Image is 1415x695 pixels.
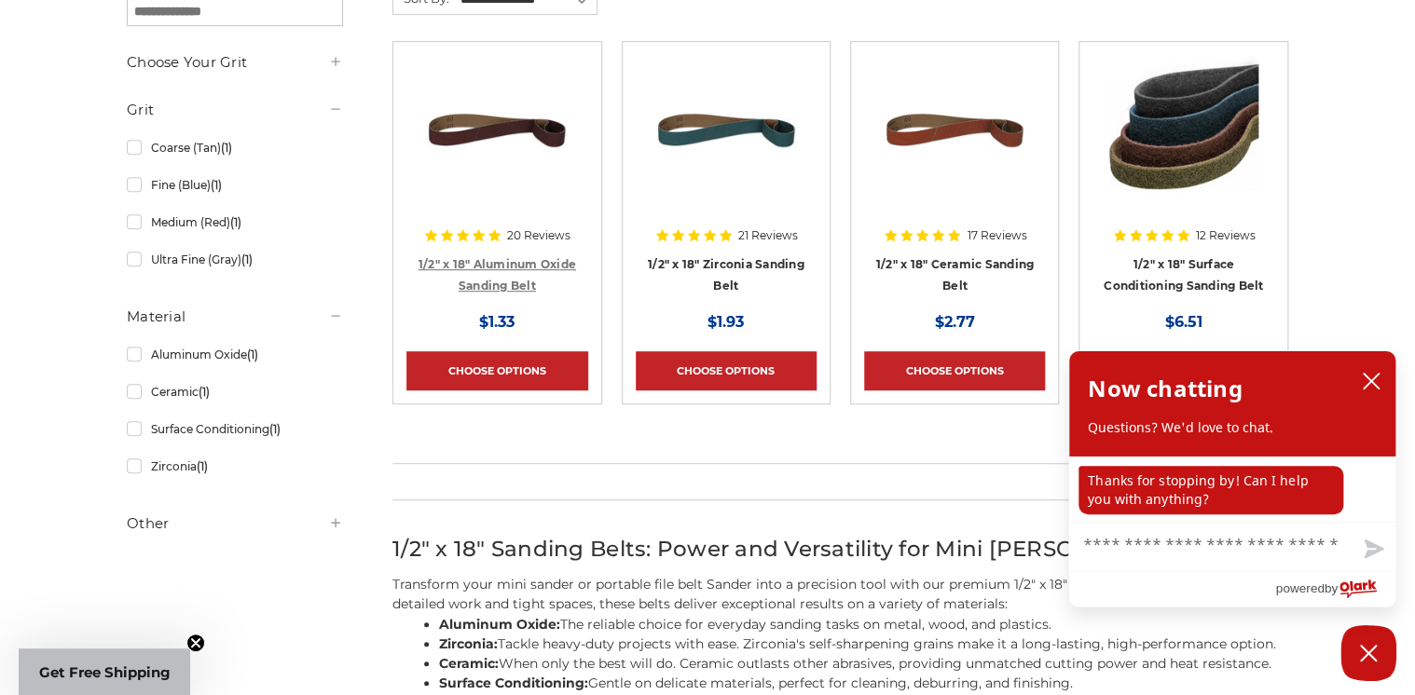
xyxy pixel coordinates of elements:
a: 1/2" x 18" Aluminum Oxide Sanding Belt [419,257,576,293]
span: powered [1275,577,1324,600]
a: 1/2" x 18" Ceramic Sanding Belt [876,257,1035,293]
strong: Ceramic: [439,655,499,672]
a: Medium (Red) [127,206,343,238]
a: Coarse (Tan) [127,131,343,164]
button: close chatbox [1356,367,1386,395]
img: Surface Conditioning Sanding Belts [1109,55,1258,204]
h2: Now chatting [1088,370,1242,407]
a: Fine (Blue) [127,169,343,201]
span: $2.77 [935,313,975,331]
h5: Material [127,306,343,328]
span: by [1325,577,1338,600]
span: (1) [269,422,281,436]
a: Powered by Olark [1275,572,1395,606]
span: 21 Reviews [738,230,798,241]
a: 1/2" x 18" Zirconia File Belt [636,55,817,236]
a: Aluminum Oxide [127,338,343,371]
div: olark chatbox [1068,350,1396,607]
img: 1/2" x 18" Zirconia File Belt [652,55,801,204]
a: Zirconia [127,450,343,483]
span: (1) [230,215,241,229]
span: $1.93 [707,313,744,331]
strong: Aluminum Oxide: [439,616,560,633]
img: 1/2" x 18" Ceramic File Belt [880,55,1029,204]
span: 17 Reviews [967,230,1026,241]
h5: Choose Your Grit [127,51,343,74]
li: The reliable choice for everyday sanding tasks on metal, wood, and plastics. [439,615,1288,634]
a: Choose Options [636,351,817,390]
a: Choose Options [406,351,587,390]
a: Ultra Fine (Gray) [127,243,343,276]
h2: 1/2" x 18" Sanding Belts: Power and Versatility for Mini [PERSON_NAME] [392,533,1288,566]
p: Transform your mini sander or portable file belt Sander into a precision tool with our premium 1/... [392,575,1288,614]
span: (1) [241,252,253,266]
li: When only the best will do. Ceramic outlasts other abrasives, providing unmatched cutting power a... [439,654,1288,674]
h5: Grit [127,99,343,121]
a: 1/2" x 18" Ceramic File Belt [864,55,1045,236]
a: Surface Conditioning [127,413,343,445]
li: Gentle on delicate materials, perfect for cleaning, deburring, and finishing. [439,674,1288,693]
a: Choose Options [864,351,1045,390]
div: chat [1069,457,1395,522]
span: (1) [211,178,222,192]
a: Ceramic [127,375,343,408]
span: (1) [199,385,210,399]
span: 12 Reviews [1196,230,1256,241]
a: 1/2" x 18" Surface Conditioning Sanding Belt [1104,257,1263,293]
span: (1) [247,347,258,361]
span: $1.33 [479,313,515,331]
a: 1/2" x 18" Aluminum Oxide File Belt [406,55,587,236]
span: (1) [221,141,232,155]
span: $6.51 [1165,313,1202,331]
span: Get Free Shipping [39,663,171,681]
button: Close teaser [186,634,205,652]
a: 1/2" x 18" Zirconia Sanding Belt [648,257,804,293]
h5: Other [127,512,343,535]
span: (1) [197,459,208,473]
strong: Surface Conditioning: [439,675,588,691]
img: 1/2" x 18" Aluminum Oxide File Belt [422,55,571,204]
div: Get Free ShippingClose teaser [19,648,190,695]
p: Questions? We'd love to chat. [1088,418,1377,437]
button: Send message [1349,528,1395,571]
strong: Zirconia: [439,635,498,652]
span: 20 Reviews [507,230,570,241]
a: Surface Conditioning Sanding Belts [1092,55,1273,236]
li: Tackle heavy-duty projects with ease. Zirconia's self-sharpening grains make it a long-lasting, h... [439,634,1288,654]
p: Thanks for stopping by! Can I help you with anything? [1078,466,1343,514]
button: Close Chatbox [1340,625,1396,681]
